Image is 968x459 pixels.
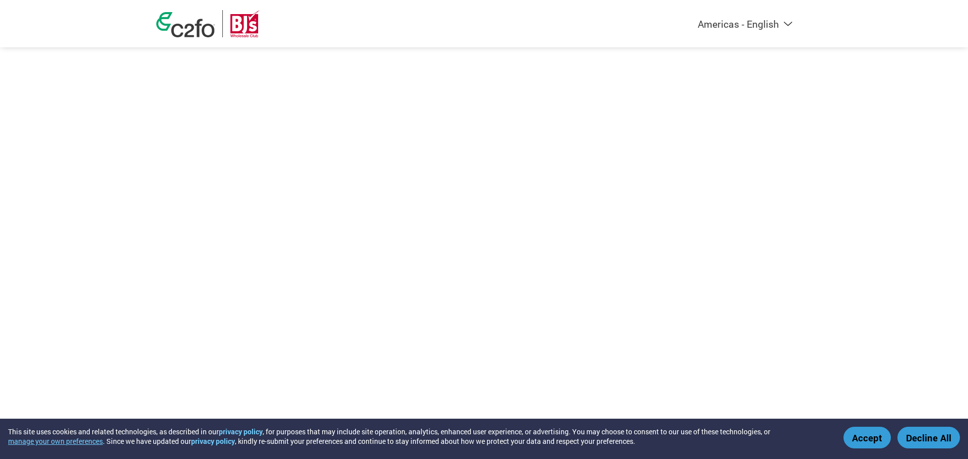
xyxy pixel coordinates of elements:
button: Accept [843,427,891,448]
button: Decline All [897,427,960,448]
img: c2fo logo [156,12,215,37]
div: This site uses cookies and related technologies, as described in our , for purposes that may incl... [8,427,829,446]
a: privacy policy [191,436,235,446]
img: BJ’s Wholesale Club [230,10,260,37]
button: manage your own preferences [8,436,103,446]
a: privacy policy [219,427,263,436]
